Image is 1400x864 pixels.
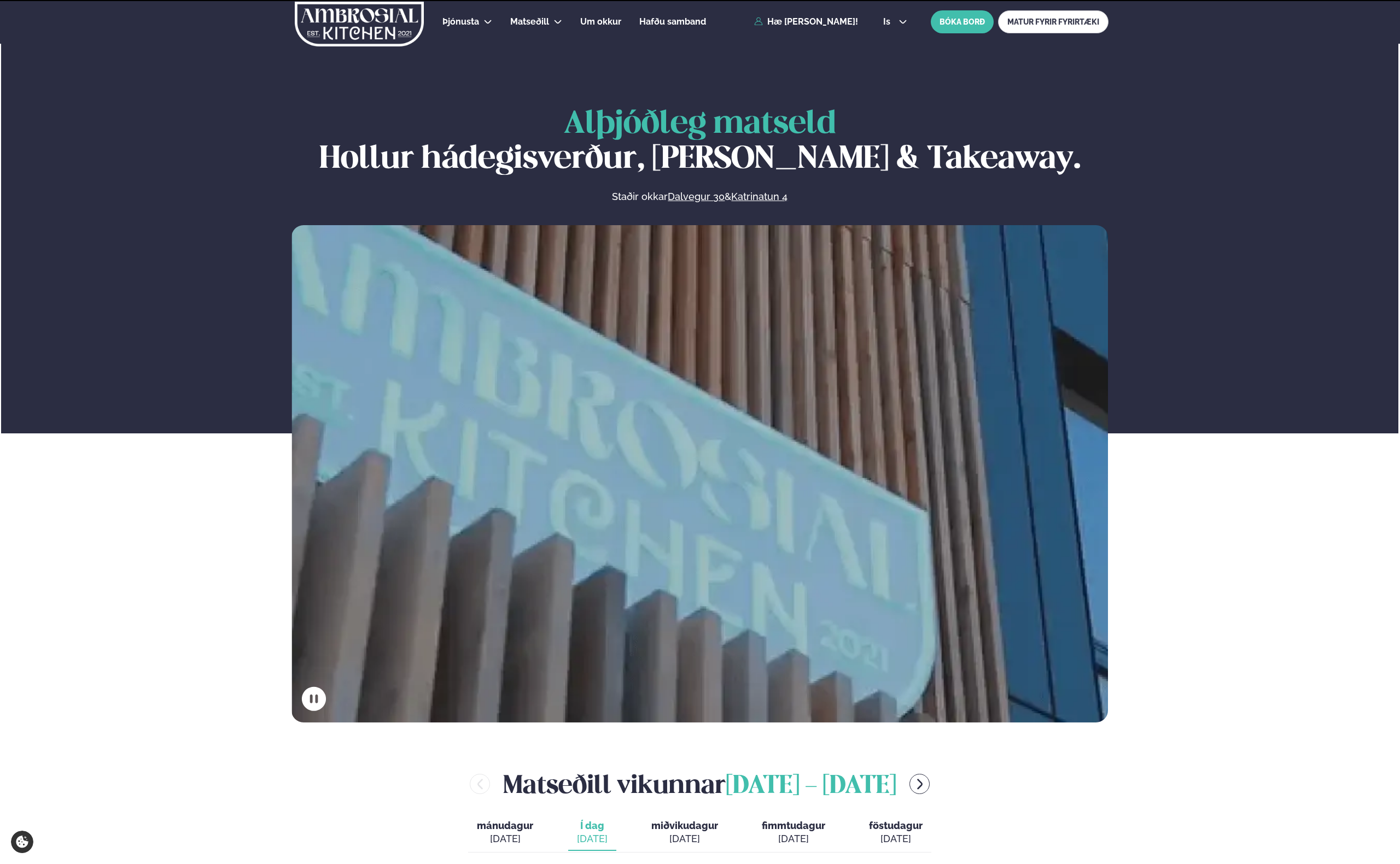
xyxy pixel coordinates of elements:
button: fimmtudagur [DATE] [753,815,834,851]
button: föstudagur [DATE] [860,815,931,851]
button: Í dag [DATE] [568,815,616,851]
div: [DATE] [477,832,533,845]
button: mánudagur [DATE] [468,815,542,851]
button: BÓKA BORÐ [931,10,994,33]
span: miðvikudagur [651,820,718,831]
div: [DATE] [577,832,608,845]
h1: Hollur hádegisverður, [PERSON_NAME] & Takeaway. [291,107,1108,177]
span: Um okkur [580,16,621,27]
span: mánudagur [477,820,533,831]
span: [DATE] - [DATE] [726,774,896,798]
span: Matseðill [510,16,549,27]
a: Hafðu samband [639,15,706,28]
button: menu-btn-left [470,774,490,794]
span: Í dag [577,819,608,832]
a: Matseðill [510,15,549,28]
a: MATUR FYRIR FYRIRTÆKI [998,10,1109,33]
div: [DATE] [762,832,825,845]
button: menu-btn-right [909,774,930,794]
a: Katrinatun 4 [731,190,787,203]
span: Hafðu samband [639,16,706,27]
p: Staðir okkar & [493,190,907,203]
span: is [883,17,894,26]
span: Þjónusta [442,16,479,27]
img: logo [294,2,425,46]
span: Alþjóðleg matseld [564,109,836,139]
a: Cookie settings [11,831,33,853]
a: Dalvegur 30 [668,190,725,203]
h2: Matseðill vikunnar [503,766,896,802]
span: föstudagur [869,820,923,831]
div: [DATE] [651,832,718,845]
button: miðvikudagur [DATE] [643,815,727,851]
button: is [874,17,915,26]
a: Þjónusta [442,15,479,28]
span: fimmtudagur [762,820,825,831]
a: Hæ [PERSON_NAME]! [754,17,858,27]
div: [DATE] [869,832,923,845]
a: Um okkur [580,15,621,28]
